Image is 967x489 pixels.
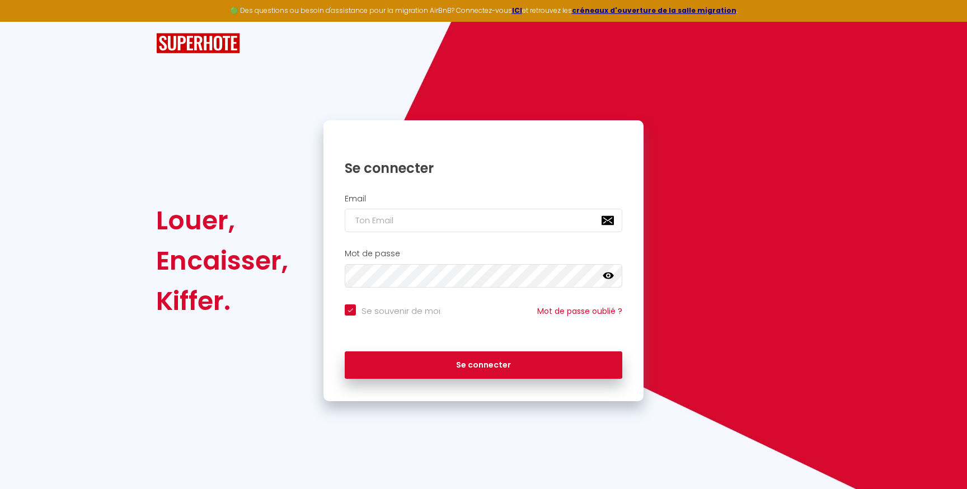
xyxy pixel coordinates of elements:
[345,159,622,177] h1: Se connecter
[156,33,240,54] img: SuperHote logo
[345,209,622,232] input: Ton Email
[537,305,622,317] a: Mot de passe oublié ?
[345,249,622,258] h2: Mot de passe
[156,281,288,321] div: Kiffer.
[156,200,288,241] div: Louer,
[512,6,522,15] a: ICI
[9,4,43,38] button: Ouvrir le widget de chat LiveChat
[572,6,736,15] a: créneaux d'ouverture de la salle migration
[156,241,288,281] div: Encaisser,
[345,194,622,204] h2: Email
[345,351,622,379] button: Se connecter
